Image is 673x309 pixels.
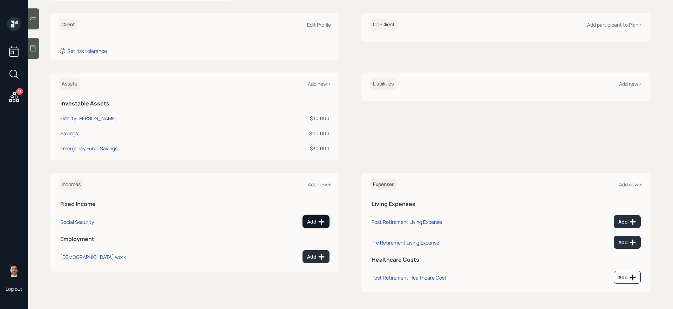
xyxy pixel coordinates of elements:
[60,115,117,122] div: Fidelity [PERSON_NAME]
[370,179,397,190] h6: Expenses
[59,179,83,190] h6: Incomes
[257,145,329,152] div: $30,000
[67,48,107,54] div: Set risk tolerance
[60,100,329,107] h5: Investable Assets
[619,181,642,188] div: Add new +
[60,130,78,137] div: Savings
[60,254,126,260] div: [DEMOGRAPHIC_DATA] work
[614,215,641,228] button: Add
[60,219,94,225] div: Social Security
[257,130,329,137] div: $110,000
[619,81,642,87] div: Add new +
[308,181,331,188] div: Add new +
[618,218,636,225] div: Add
[59,19,78,30] h6: Client
[60,236,329,242] h5: Employment
[16,88,23,95] div: 13
[587,21,642,28] div: Add participant to Plan +
[302,250,329,263] button: Add
[618,239,636,246] div: Add
[372,274,447,281] div: Post Retirement Healthcare Cost
[6,286,22,292] div: Log out
[307,253,325,260] div: Add
[372,256,641,263] h5: Healthcare Costs
[60,145,117,152] div: Emergency Fund: Savings
[307,21,331,28] div: Edit Profile
[302,215,329,228] button: Add
[614,271,641,284] button: Add
[370,19,397,30] h6: Co-Client
[7,263,21,277] img: jonah-coleman-headshot.png
[372,201,641,207] h5: Living Expenses
[614,236,641,249] button: Add
[308,81,331,87] div: Add new +
[60,201,329,207] h5: Fixed Income
[370,78,396,90] h6: Liabilities
[618,274,636,281] div: Add
[307,218,325,225] div: Add
[372,239,439,246] div: Pre Retirement Living Expense
[372,219,442,225] div: Post Retirement Living Expense
[59,78,80,90] h6: Assets
[257,115,329,122] div: $30,000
